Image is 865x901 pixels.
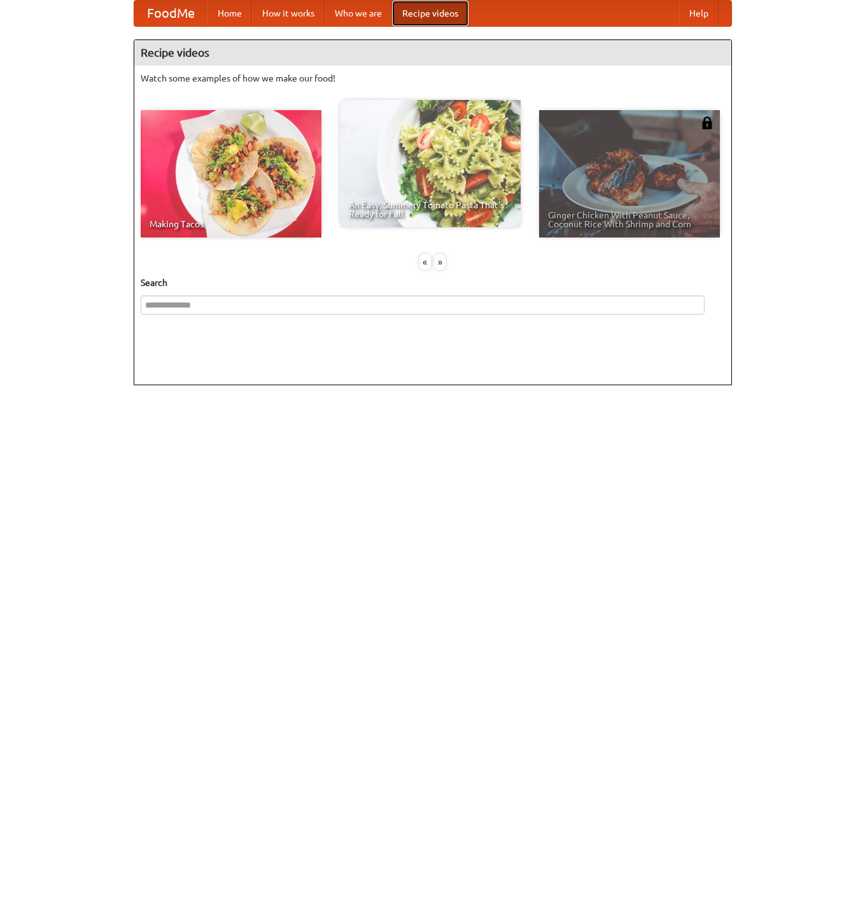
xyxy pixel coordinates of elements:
div: » [434,254,446,270]
a: How it works [252,1,325,26]
h4: Recipe videos [134,40,731,66]
a: FoodMe [134,1,207,26]
a: Who we are [325,1,392,26]
a: Making Tacos [141,110,321,238]
a: An Easy, Summery Tomato Pasta That's Ready for Fall [340,100,521,227]
a: Help [679,1,719,26]
p: Watch some examples of how we make our food! [141,72,725,85]
a: Home [207,1,252,26]
span: An Easy, Summery Tomato Pasta That's Ready for Fall [349,201,512,218]
div: « [419,254,431,270]
a: Recipe videos [392,1,468,26]
span: Making Tacos [150,220,313,229]
img: 483408.png [701,117,714,129]
h5: Search [141,276,725,289]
